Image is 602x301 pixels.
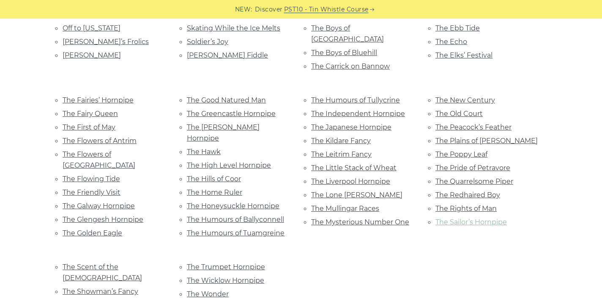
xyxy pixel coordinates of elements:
a: The Carrick on Bannow [311,62,390,70]
a: The Hawk [187,148,221,156]
a: The Showman’s Fancy [63,287,138,295]
a: The Liverpool Hornpipe [311,177,390,185]
a: The Quarrelsome Piper [435,177,513,185]
a: The Golden Eagle [63,229,122,237]
a: The Humours of Tullycrine [311,96,400,104]
a: The Ebb Tide [435,24,480,32]
a: The Little Stack of Wheat [311,164,397,172]
a: The Greencastle Hornpipe [187,110,276,118]
a: PST10 - Tin Whistle Course [284,5,369,14]
a: The Friendly Visit [63,188,120,196]
a: The Honeysuckle Hornpipe [187,202,279,210]
a: The Scent of the [DEMOGRAPHIC_DATA] [63,263,142,282]
a: The Hills of Coor [187,175,241,183]
a: The Flowers of Antrim [63,137,137,145]
a: The Independent Hornpipe [311,110,405,118]
a: Skating While the Ice Melts [187,24,280,32]
a: The New Century [435,96,495,104]
a: The Home Ruler [187,188,242,196]
a: The Trumpet Hornpipe [187,263,265,271]
a: The Redhaired Boy [435,191,500,199]
a: The Mullingar Races [311,204,379,213]
a: The Fairies’ Hornpipe [63,96,134,104]
a: The Leitrim Fancy [311,150,372,158]
a: The Wonder [187,290,229,298]
a: The Plains of [PERSON_NAME] [435,137,538,145]
a: [PERSON_NAME]’s Frolics [63,38,149,46]
a: The Good Natured Man [187,96,266,104]
a: The Elks’ Festival [435,51,493,59]
a: The Glengesh Hornpipe [63,215,143,224]
a: The Old Court [435,110,483,118]
a: [PERSON_NAME] Fiddle [187,51,268,59]
a: The Peacock’s Feather [435,123,512,131]
a: [PERSON_NAME] [63,51,121,59]
a: The Boys of [GEOGRAPHIC_DATA] [311,24,384,43]
a: The Humours of Ballyconnell [187,215,284,224]
a: The Kildare Fancy [311,137,371,145]
a: The Pride of Petravore [435,164,510,172]
a: The Flowing Tide [63,175,120,183]
a: The Flowers of [GEOGRAPHIC_DATA] [63,150,135,169]
a: The First of May [63,123,115,131]
a: The Rights of Man [435,204,497,213]
a: Soldier’s Joy [187,38,228,46]
a: The Fairy Queen [63,110,118,118]
a: The Japanese Hornpipe [311,123,391,131]
a: The [PERSON_NAME] Hornpipe [187,123,260,142]
a: The Galway Hornpipe [63,202,135,210]
a: The Echo [435,38,467,46]
a: The Boys of Bluehill [311,49,377,57]
a: The Lone [PERSON_NAME] [311,191,402,199]
a: The Mysterious Number One [311,218,409,226]
a: The Humours of Tuamgreine [187,229,285,237]
a: The Sailor’s Hornpipe [435,218,507,226]
a: The High Level Hornpipe [187,161,271,169]
span: NEW: [235,5,252,14]
a: Off to [US_STATE] [63,24,120,32]
a: The Wicklow Hornpipe [187,276,264,284]
span: Discover [255,5,283,14]
a: The Poppy Leaf [435,150,487,158]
